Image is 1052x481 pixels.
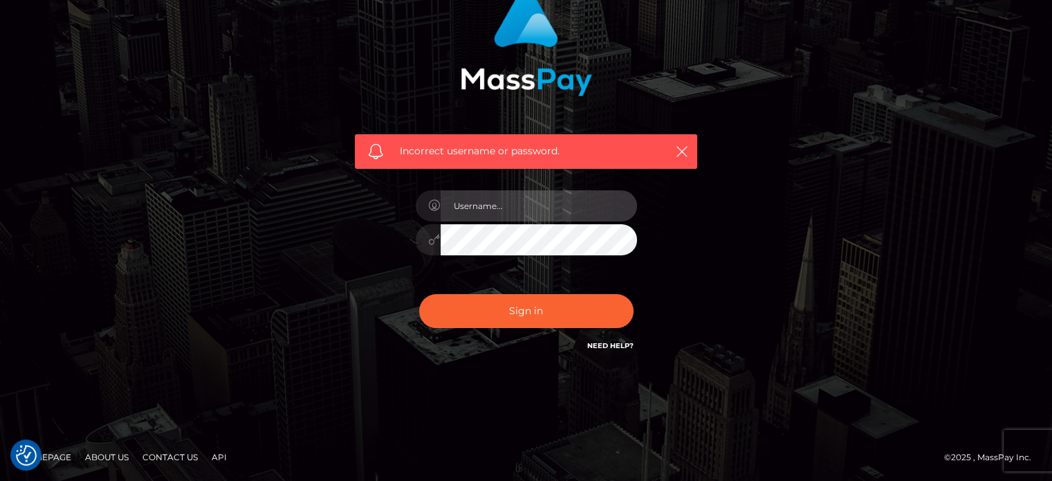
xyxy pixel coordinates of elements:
a: Homepage [15,446,77,468]
div: © 2025 , MassPay Inc. [944,450,1042,465]
a: API [206,446,232,468]
button: Consent Preferences [16,445,37,466]
button: Sign in [419,294,634,328]
input: Username... [441,190,637,221]
span: Incorrect username or password. [400,144,652,158]
a: Need Help? [587,341,634,350]
a: About Us [80,446,134,468]
img: Revisit consent button [16,445,37,466]
a: Contact Us [137,446,203,468]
